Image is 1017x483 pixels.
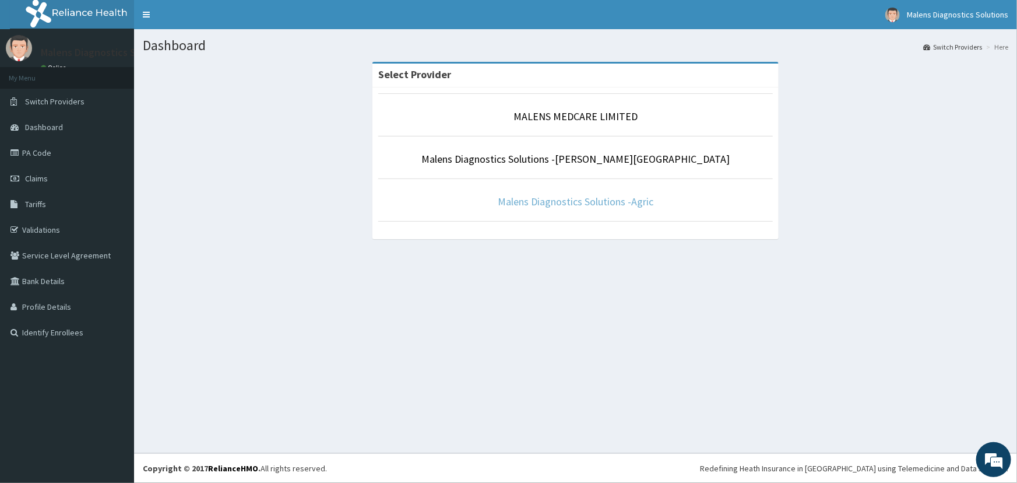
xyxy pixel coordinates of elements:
[143,463,261,474] strong: Copyright © 2017 .
[25,173,48,184] span: Claims
[25,122,63,132] span: Dashboard
[513,110,638,123] a: MALENS MEDCARE LIMITED
[378,68,451,81] strong: Select Provider
[923,42,982,52] a: Switch Providers
[700,463,1008,474] div: Redefining Heath Insurance in [GEOGRAPHIC_DATA] using Telemedicine and Data Science!
[907,9,1008,20] span: Malens Diagnostics Solutions
[25,199,46,209] span: Tariffs
[421,152,730,166] a: Malens Diagnostics Solutions -[PERSON_NAME][GEOGRAPHIC_DATA]
[983,42,1008,52] li: Here
[885,8,900,22] img: User Image
[134,453,1017,483] footer: All rights reserved.
[143,38,1008,53] h1: Dashboard
[25,96,85,107] span: Switch Providers
[41,64,69,72] a: Online
[208,463,258,474] a: RelianceHMO
[41,47,173,58] p: Malens Diagnostics Solutions
[6,35,32,61] img: User Image
[498,195,653,208] a: Malens Diagnostics Solutions -Agric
